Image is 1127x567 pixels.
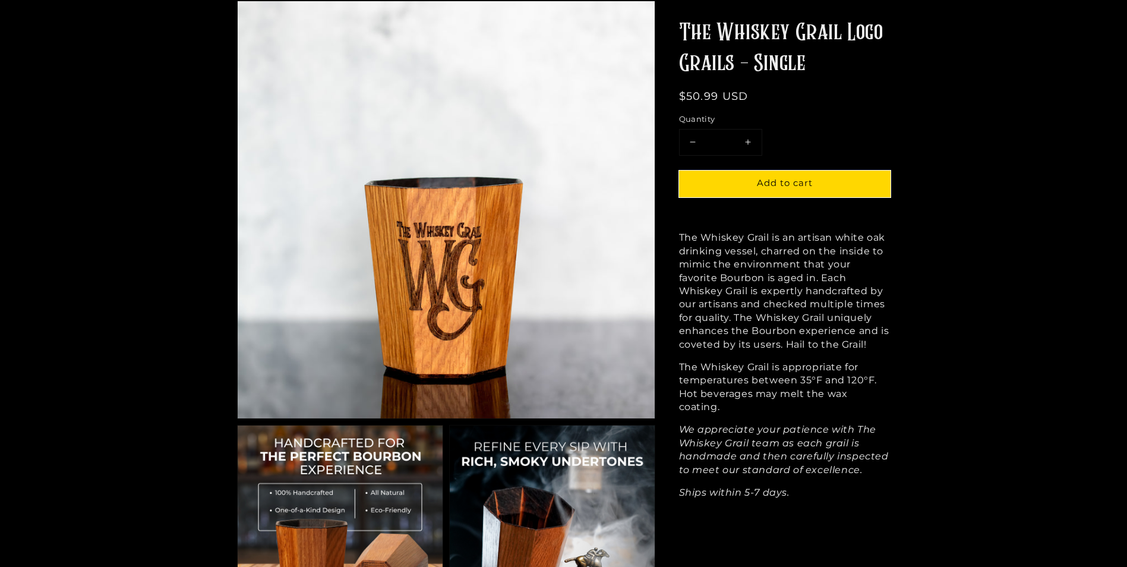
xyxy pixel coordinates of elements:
span: The Whiskey Grail is appropriate for temperatures between 35°F and 120°F. Hot beverages may melt ... [679,361,877,412]
label: Quantity [679,114,891,125]
h1: The Whiskey Grail Logo Grails - Single [679,18,891,80]
p: The Whiskey Grail is an artisan white oak drinking vessel, charred on the inside to mimic the env... [679,231,891,351]
span: Add to cart [757,177,813,188]
button: Add to cart [679,171,891,197]
em: Ships within 5-7 days. [679,487,790,498]
span: $50.99 USD [679,90,749,103]
em: We appreciate your patience with The Whiskey Grail team as each grail is handmade and then carefu... [679,424,889,475]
